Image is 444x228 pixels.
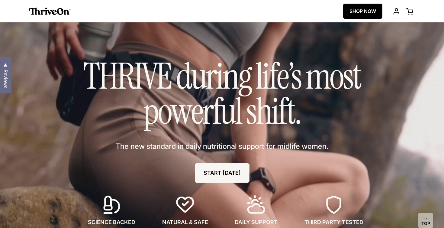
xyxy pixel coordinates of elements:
[414,200,438,222] iframe: Gorgias live chat messenger
[343,4,382,19] a: SHOP NOW
[195,163,249,183] a: START [DATE]
[88,218,135,226] span: SCIENCE BACKED
[71,59,373,129] h1: THRIVE during life’s most powerful shift.
[421,221,430,226] span: Top
[2,70,9,88] span: Reviews
[304,218,363,226] span: THIRD PARTY TESTED
[116,141,328,151] span: The new standard in daily nutritional support for midlife women.
[162,218,208,226] span: NATURAL & SAFE
[235,218,278,226] span: DAILY SUPPORT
